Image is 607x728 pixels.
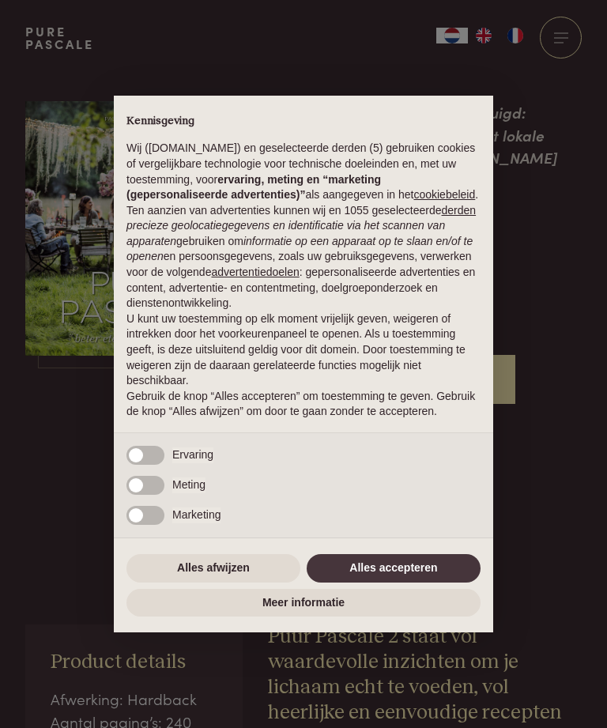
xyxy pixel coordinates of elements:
h2: Kennisgeving [126,115,481,129]
span: Ervaring [172,447,213,463]
p: Wij ([DOMAIN_NAME]) en geselecteerde derden (5) gebruiken cookies of vergelijkbare technologie vo... [126,141,481,202]
em: informatie op een apparaat op te slaan en/of te openen [126,235,473,263]
button: Alles afwijzen [126,554,300,583]
span: Marketing [172,507,221,523]
em: precieze geolocatiegegevens en identificatie via het scannen van apparaten [126,219,445,247]
p: Ten aanzien van advertenties kunnen wij en 1055 geselecteerde gebruiken om en persoonsgegevens, z... [126,203,481,311]
strong: ervaring, meting en “marketing (gepersonaliseerde advertenties)” [126,173,381,202]
p: U kunt uw toestemming op elk moment vrijelijk geven, weigeren of intrekken door het voorkeurenpan... [126,311,481,389]
span: Meting [172,477,205,493]
p: Gebruik de knop “Alles accepteren” om toestemming te geven. Gebruik de knop “Alles afwijzen” om d... [126,389,481,420]
button: derden [442,203,477,219]
button: Meer informatie [126,589,481,617]
button: advertentiedoelen [211,265,299,281]
a: cookiebeleid [413,188,475,201]
button: Alles accepteren [307,554,481,583]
